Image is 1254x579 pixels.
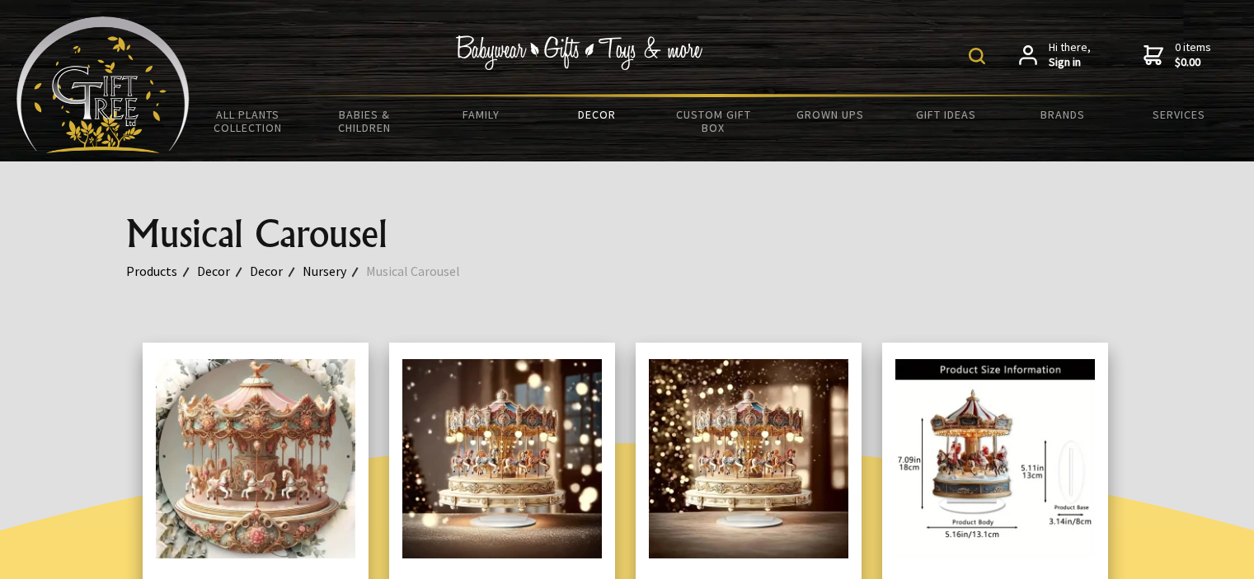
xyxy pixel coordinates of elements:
span: Hi there, [1049,40,1091,69]
a: Decor [197,260,250,282]
a: Services [1121,97,1238,132]
a: Babies & Children [306,97,422,145]
strong: $0.00 [1175,55,1211,70]
a: Grown Ups [772,97,888,132]
a: Decor [250,260,303,282]
a: Gift Ideas [888,97,1004,132]
a: Custom Gift Box [655,97,772,145]
h1: Musical Carousel [126,214,1129,254]
a: 0 items$0.00 [1144,40,1211,69]
img: Babywear - Gifts - Toys & more [456,35,703,70]
a: Musical Carousel [366,260,480,282]
a: Hi there,Sign in [1019,40,1091,69]
strong: Sign in [1049,55,1091,70]
a: Nursery [303,260,366,282]
img: Babyware - Gifts - Toys and more... [16,16,190,153]
a: Decor [539,97,655,132]
a: Family [422,97,538,132]
img: product search [969,48,985,64]
a: Brands [1005,97,1121,132]
a: Products [126,260,197,282]
span: 0 items [1175,40,1211,69]
a: All Plants Collection [190,97,306,145]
